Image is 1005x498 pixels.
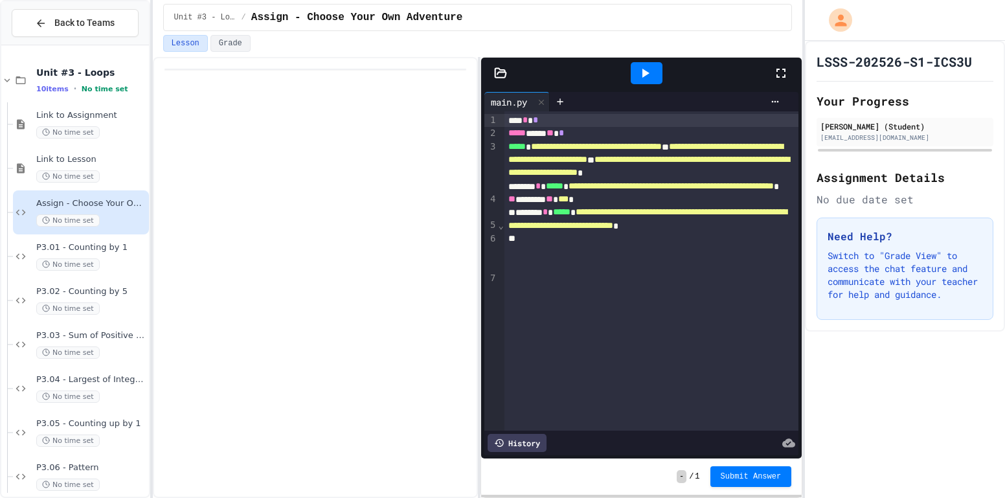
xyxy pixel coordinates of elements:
button: Submit Answer [710,466,792,487]
div: 5 [484,219,497,232]
button: Back to Teams [12,9,139,37]
span: P3.03 - Sum of Positive Integers [36,330,146,341]
span: Assign - Choose Your Own Adventure [36,198,146,209]
div: main.py [484,92,550,111]
span: P3.04 - Largest of Integers [36,374,146,385]
span: Unit #3 - Loops [36,67,146,78]
p: Switch to "Grade View" to access the chat feature and communicate with your teacher for help and ... [828,249,982,301]
div: History [488,434,547,452]
span: No time set [82,85,128,93]
span: Unit #3 - Loops [174,12,236,23]
span: Submit Answer [721,471,782,482]
span: Link to Lesson [36,154,146,165]
div: 6 [484,232,497,272]
span: • [74,84,76,94]
div: No due date set [817,192,993,207]
span: - [677,470,686,483]
span: No time set [36,479,100,491]
span: No time set [36,214,100,227]
h2: Assignment Details [817,168,993,187]
span: No time set [36,390,100,403]
div: 1 [484,114,497,127]
div: 2 [484,127,497,140]
span: P3.02 - Counting by 5 [36,286,146,297]
div: 4 [484,193,497,220]
span: No time set [36,170,100,183]
span: P3.05 - Counting up by 1 [36,418,146,429]
h2: Your Progress [817,92,993,110]
h1: LSSS-202526-S1-ICS3U [817,52,972,71]
div: My Account [815,5,855,35]
span: 10 items [36,85,69,93]
iframe: chat widget [898,390,992,445]
span: No time set [36,126,100,139]
span: P3.01 - Counting by 1 [36,242,146,253]
button: Grade [210,35,251,52]
span: No time set [36,258,100,271]
span: P3.06 - Pattern [36,462,146,473]
span: Fold line [497,220,504,231]
span: / [689,471,694,482]
div: [EMAIL_ADDRESS][DOMAIN_NAME] [820,133,989,142]
span: No time set [36,435,100,447]
div: 7 [484,272,497,285]
span: No time set [36,346,100,359]
div: 3 [484,141,497,193]
iframe: chat widget [951,446,992,485]
span: Link to Assignment [36,110,146,121]
div: [PERSON_NAME] (Student) [820,120,989,132]
div: main.py [484,95,534,109]
span: No time set [36,302,100,315]
span: / [242,12,246,23]
span: Assign - Choose Your Own Adventure [251,10,462,25]
button: Lesson [163,35,208,52]
h3: Need Help? [828,229,982,244]
span: Back to Teams [54,16,115,30]
span: 1 [695,471,699,482]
